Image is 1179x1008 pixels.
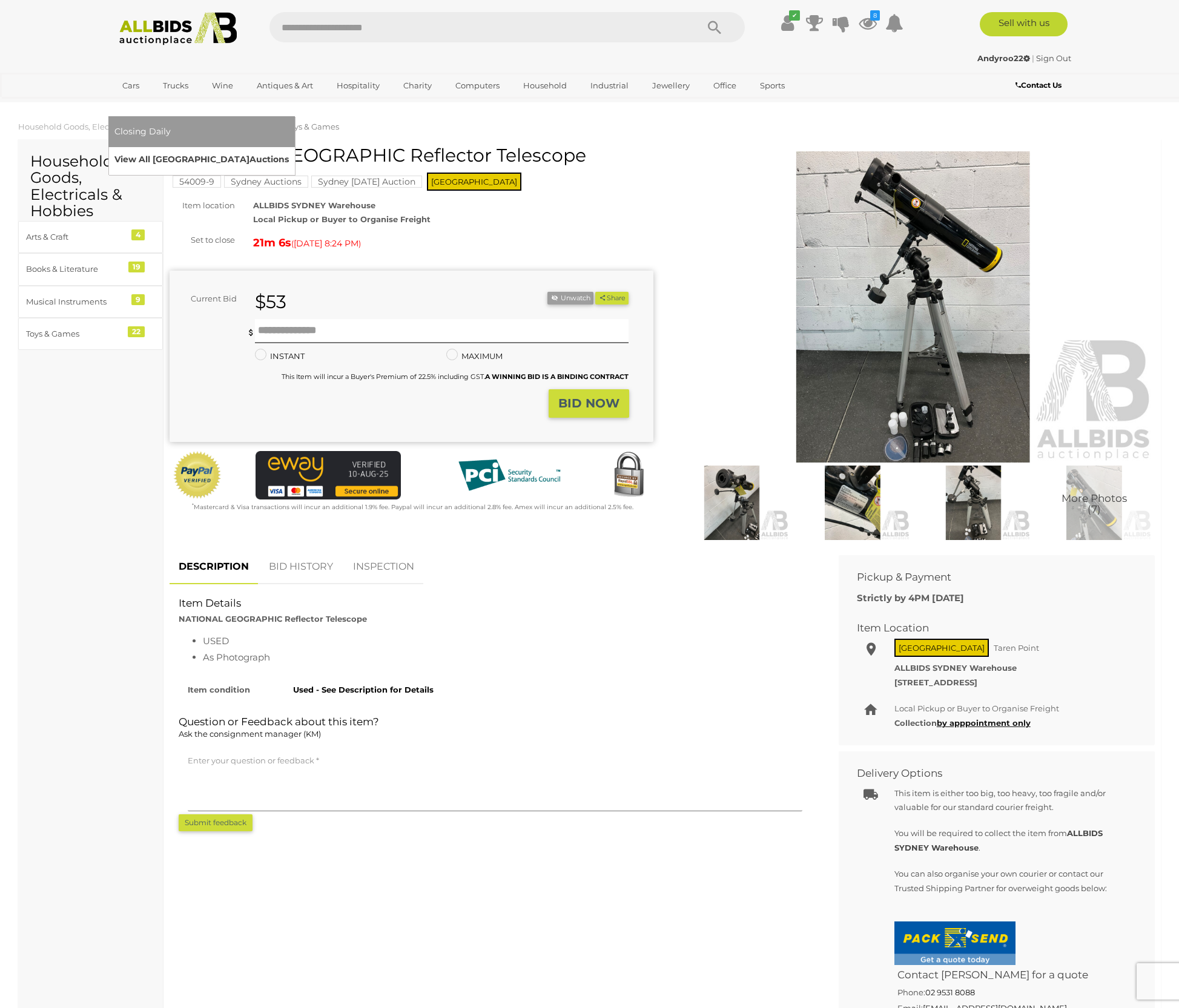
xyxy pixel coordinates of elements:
a: Sign Out [1036,53,1071,63]
img: NATIONAL GEOGRAPHIC Reflector Telescope [1037,466,1152,539]
div: Toys & Games [26,327,126,341]
b: Collection [894,718,1031,728]
a: by apppointment only [937,718,1031,728]
strong: $53 [255,291,286,313]
span: Taren Point [991,640,1042,656]
h1: NATIONAL GEOGRAPHIC Reflector Telescope [176,145,650,165]
p: This item is either too big, too heavy, too fragile and/or valuable for our standard courier frei... [894,786,1128,815]
a: Books & Literature 19 [18,253,163,285]
img: NATIONAL GEOGRAPHIC Reflector Telescope [675,466,790,539]
b: A WINNING BID IS A BINDING CONTRACT [485,372,629,381]
i: ✔ [789,10,800,21]
small: Mastercard & Visa transactions will incur an additional 1.9% fee. Paypal will incur an additional... [192,503,633,511]
p: You can also organise your own courier or contact our Trusted Shipping Partner for overweight goo... [894,867,1128,895]
button: Submit feedback [179,814,253,831]
li: As Photograph [203,649,811,665]
h2: Item Location [857,622,1118,634]
h4: Contact [PERSON_NAME] for a quote [894,966,1128,984]
small: This Item will incur a Buyer's Premium of 22.5% including GST. [282,372,629,381]
a: Office [705,76,744,96]
li: Unwatch this item [547,292,593,305]
a: Sports [752,76,793,96]
strong: ALLBIDS SYDNEY Warehouse [253,200,375,210]
strong: [STREET_ADDRESS] [894,677,977,687]
span: Ask the consignment manager (KM) [179,729,321,739]
mark: Sydney Auctions [224,176,308,188]
span: | [1032,53,1034,63]
a: Computers [447,76,507,96]
a: Household [515,76,575,96]
img: NATIONAL GEOGRAPHIC Reflector Telescope [795,466,910,539]
a: Cars [114,76,147,96]
a: Trucks [155,76,196,96]
a: ✔ [779,12,797,34]
div: Musical Instruments [26,295,126,309]
a: Household Goods, Electricals & Hobbies [18,122,175,131]
strong: Used - See Description for Details [293,685,434,694]
a: 8 [859,12,877,34]
div: Books & Literature [26,262,126,276]
strong: NATIONAL GEOGRAPHIC Reflector Telescope [179,614,367,624]
a: Jewellery [644,76,698,96]
div: 4 [131,229,145,240]
a: Toys & Games 22 [18,318,163,350]
a: DESCRIPTION [170,549,258,585]
span: [DATE] 8:24 PM [294,238,358,249]
span: [GEOGRAPHIC_DATA] [427,173,521,191]
a: Sydney [DATE] Auction [311,177,422,186]
img: eWAY Payment Gateway [256,451,401,499]
a: INSPECTION [344,549,423,585]
button: Unwatch [547,292,593,305]
label: INSTANT [255,349,305,363]
button: Search [684,12,745,42]
strong: 21m 6s [253,236,291,249]
a: Andyroo22 [977,53,1032,63]
a: BID HISTORY [260,549,342,585]
a: Arts & Craft 4 [18,221,163,253]
mark: Sydney [DATE] Auction [311,176,422,188]
span: [GEOGRAPHIC_DATA] [894,639,989,657]
h2: Delivery Options [857,768,1118,779]
a: Industrial [583,76,636,96]
a: Contact Us [1016,79,1065,92]
button: Share [595,292,629,305]
a: More Photos(7) [1037,466,1152,539]
h2: Pickup & Payment [857,572,1118,583]
img: Secured by Rapid SSL [604,451,653,499]
div: Item location [160,199,244,212]
div: Arts & Craft [26,230,126,244]
img: PCI DSS compliant [449,451,570,499]
img: Official PayPal Seal [173,451,222,499]
div: Current Bid [170,292,246,306]
span: More Photos (7) [1062,493,1127,515]
span: ( ) [291,239,361,248]
img: NATIONAL GEOGRAPHIC Reflector Telescope [916,466,1031,539]
h2: Household Goods, Electricals & Hobbies [30,153,151,220]
strong: Item condition [188,685,250,694]
img: Allbids.com.au [113,12,244,45]
div: 22 [128,326,145,337]
a: Antiques & Art [249,76,321,96]
strong: BID NOW [558,396,619,410]
img: NATIONAL GEOGRAPHIC Reflector Telescope [672,151,1155,463]
label: MAXIMUM [446,349,503,363]
button: BID NOW [549,389,629,418]
mark: 54009-9 [173,176,221,188]
div: Set to close [160,233,244,247]
img: Fyshwick-AllBids-GETAQUOTE.png [894,921,1016,965]
a: Wine [204,76,241,96]
b: Contact Us [1016,81,1062,90]
h2: Question or Feedback about this item? [179,716,811,742]
h2: Item Details [179,598,811,609]
div: 9 [131,294,145,305]
a: Toys & Games [286,122,339,131]
i: 8 [870,10,880,21]
a: Hospitality [329,76,388,96]
div: 19 [128,262,145,272]
a: Musical Instruments 9 [18,286,163,318]
h5: Phone: [894,985,1128,1000]
a: 02 9531 8088 [925,987,975,997]
strong: Andyroo22 [977,53,1030,63]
